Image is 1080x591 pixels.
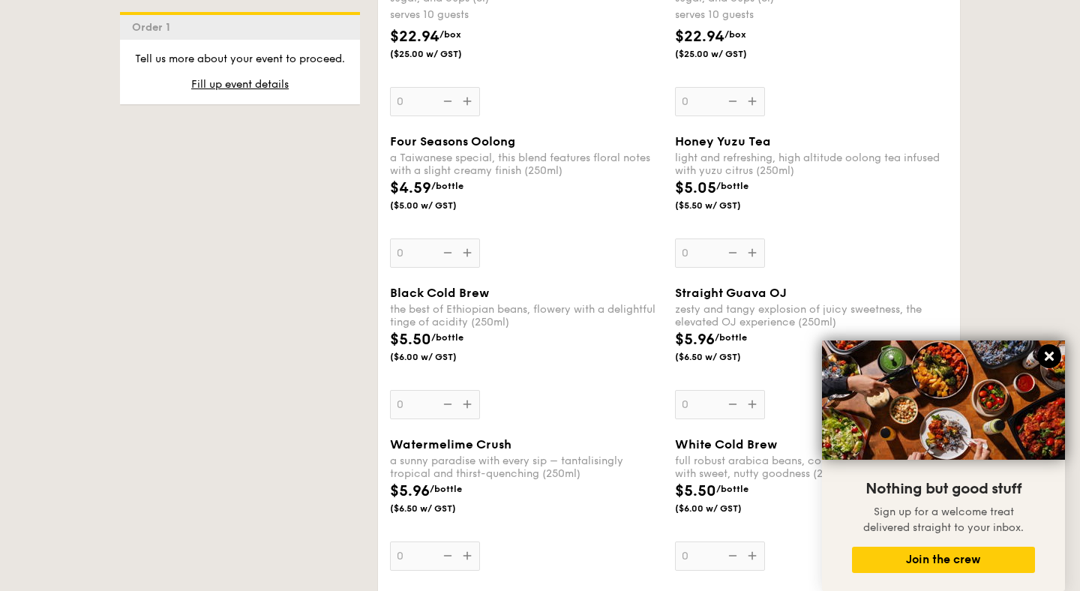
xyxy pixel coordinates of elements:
[439,29,461,40] span: /box
[390,502,492,514] span: ($6.50 w/ GST)
[675,331,715,349] span: $5.96
[675,303,948,328] div: zesty and tangy explosion of juicy sweetness, the elevated OJ experience (250ml)
[132,52,348,67] p: Tell us more about your event to proceed.
[675,199,777,211] span: ($5.50 w/ GST)
[390,351,492,363] span: ($6.00 w/ GST)
[431,181,463,191] span: /bottle
[822,340,1065,460] img: DSC07876-Edit02-Large.jpeg
[390,454,663,480] div: a sunny paradise with every sip – tantalisingly tropical and thirst-quenching (250ml)
[390,134,515,148] span: Four Seasons Oolong
[390,151,663,177] div: a Taiwanese special, this blend features floral notes with a slight creamy finish (250ml)
[132,21,176,34] span: Order 1
[852,547,1035,573] button: Join the crew
[390,28,439,46] span: $22.94
[675,437,777,451] span: White Cold Brew
[675,454,948,480] div: full robust arabica beans, cold brewed and packed with sweet, nutty goodness (250ml)
[716,484,748,494] span: /bottle
[390,482,430,500] span: $5.96
[390,199,492,211] span: ($5.00 w/ GST)
[675,48,777,60] span: ($25.00 w/ GST)
[675,151,948,177] div: light and refreshing, high altitude oolong tea infused with yuzu citrus (250ml)
[724,29,746,40] span: /box
[390,437,511,451] span: Watermelime Crush
[675,179,716,197] span: $5.05
[390,303,663,328] div: the best of Ethiopian beans, flowery with a delightful tinge of acidity (250ml)
[863,505,1024,534] span: Sign up for a welcome treat delivered straight to your inbox.
[431,332,463,343] span: /bottle
[675,134,771,148] span: Honey Yuzu Tea
[430,484,462,494] span: /bottle
[715,332,747,343] span: /bottle
[675,28,724,46] span: $22.94
[390,7,663,22] div: serves 10 guests
[1037,344,1061,368] button: Close
[390,286,489,300] span: Black Cold Brew
[675,7,948,22] div: serves 10 guests
[191,78,289,91] span: Fill up event details
[675,351,777,363] span: ($6.50 w/ GST)
[675,482,716,500] span: $5.50
[390,179,431,197] span: $4.59
[675,502,777,514] span: ($6.00 w/ GST)
[390,331,431,349] span: $5.50
[716,181,748,191] span: /bottle
[865,480,1021,498] span: Nothing but good stuff
[390,48,492,60] span: ($25.00 w/ GST)
[675,286,787,300] span: Straight Guava OJ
